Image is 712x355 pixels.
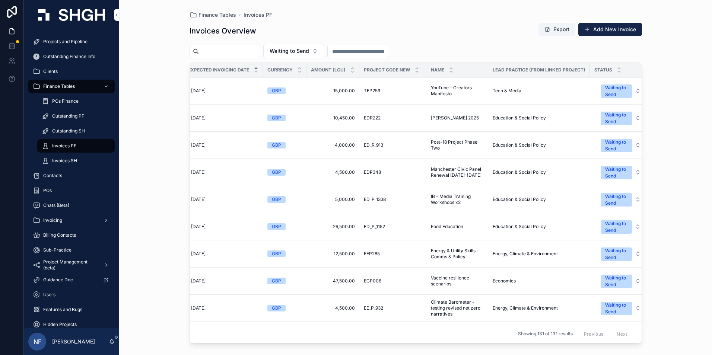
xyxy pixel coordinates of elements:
[605,112,627,125] div: Waiting to Send
[43,83,75,89] span: Finance Tables
[595,244,647,264] button: Select Button
[605,193,627,207] div: Waiting to Send
[267,196,302,203] a: GBP
[311,67,346,73] span: Amount (LCU)
[431,299,484,317] span: Climate Barometer - testing revised net zero narratives
[43,173,62,179] span: Contacts
[191,224,206,230] span: [DATE]
[43,307,82,313] span: Features and Bugs
[272,115,281,121] div: GBP
[594,243,647,264] a: Select Button
[28,318,115,331] a: Hidden Projects
[311,142,355,148] a: 4,000.00
[493,88,585,94] a: Tech & Media
[272,169,281,176] div: GBP
[272,305,281,311] div: GBP
[43,217,62,223] span: Invoicing
[594,135,647,156] a: Select Button
[605,275,627,288] div: Waiting to Send
[431,139,484,151] a: Post-18 Project Phase Two
[267,305,302,311] a: GBP
[311,88,355,94] a: 15,000.00
[52,128,85,134] span: Outstanding SH
[493,224,546,230] span: Education & Social Policy
[311,251,355,257] a: 12,500.00
[311,224,355,230] span: 26,500.00
[191,142,206,148] span: [DATE]
[431,115,484,121] a: [PERSON_NAME] 2025
[28,258,115,272] a: Project Management (beta)
[431,224,484,230] a: Food Education
[191,88,206,94] span: [DATE]
[188,67,249,73] span: Expected Invoicing Date
[493,115,585,121] a: Education & Social Policy
[272,142,281,148] div: GBP
[431,248,484,260] a: Energy & Utility Skills - Comms & Policy
[52,143,76,149] span: Invoices PF
[595,217,647,237] button: Select Button
[311,115,355,121] span: 10,450.00
[595,162,647,182] button: Select Button
[594,108,647,128] a: Select Button
[595,271,647,291] button: Select Button
[493,196,585,202] a: Education & Social Policy
[272,87,281,94] div: GBP
[37,124,115,138] a: Outstanding SH
[28,199,115,212] a: Chats (Beta)
[493,305,558,311] span: Energy, Climate & Environment
[188,112,258,124] a: [DATE]
[493,251,558,257] span: Energy, Climate & Environment
[364,115,422,121] a: EDR222
[493,142,585,148] a: Education & Social Policy
[605,247,627,261] div: Waiting to Send
[28,35,115,48] a: Projects and Pipeline
[431,115,479,121] span: [PERSON_NAME] 2025
[37,139,115,153] a: Invoices PF
[605,166,627,179] div: Waiting to Send
[198,11,236,19] span: Finance Tables
[43,247,71,253] span: Sub-Practice
[188,85,258,97] a: [DATE]
[364,224,422,230] a: ED_P_1152
[605,220,627,234] div: Waiting to Send
[52,158,77,164] span: Invoices SH
[605,139,627,152] div: Waiting to Send
[595,189,647,210] button: Select Button
[270,47,309,55] span: Waiting to Send
[594,189,647,210] a: Select Button
[493,67,585,73] span: Lead Practice (from Linked Project)
[518,331,573,337] span: Showing 131 of 131 results
[191,115,206,121] span: [DATE]
[267,223,302,230] a: GBP
[538,23,575,36] button: Export
[493,305,585,311] a: Energy, Climate & Environment
[191,305,206,311] span: [DATE]
[190,26,256,36] h1: Invoices Overview
[431,85,484,97] span: YouTube - Creators Manifesto
[244,11,272,19] span: Invoices PF
[311,169,355,175] span: 4,500.00
[595,81,647,101] button: Select Button
[594,80,647,101] a: Select Button
[272,250,281,257] div: GBP
[364,251,380,257] span: EEP285
[364,88,380,94] span: TEP259
[595,108,647,128] button: Select Button
[364,67,410,73] span: Project Code New
[267,67,293,73] span: Currency
[188,275,258,287] a: [DATE]
[188,248,258,260] a: [DATE]
[34,337,41,346] span: NF
[311,278,355,284] a: 47,500.00
[578,23,642,36] button: Add New Invoice
[267,250,302,257] a: GBP
[52,98,79,104] span: POs Finance
[364,278,381,284] span: ECP006
[431,194,484,205] a: IB - Media Training Workshops x2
